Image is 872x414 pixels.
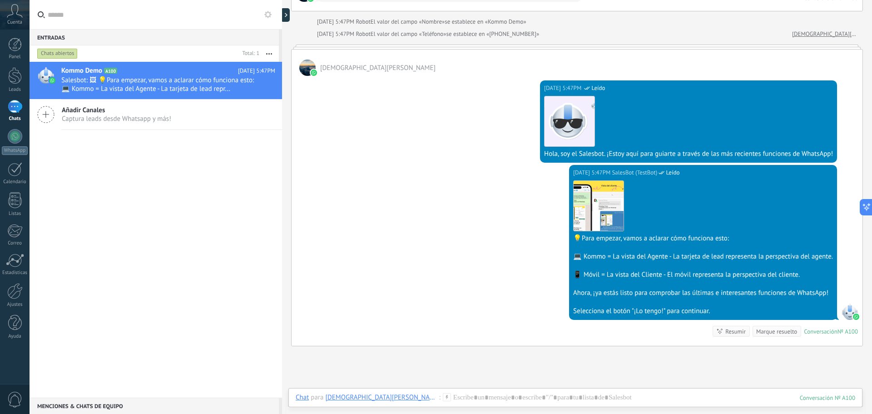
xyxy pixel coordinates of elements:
span: SalesBot [842,304,858,320]
span: Cristian Murcia [299,60,316,76]
div: 100 [800,394,855,402]
img: 793742d5-7ea7-498b-8832-2bdefa68307e [574,181,624,231]
div: Ajustes [2,302,28,308]
div: Menciones & Chats de equipo [30,398,279,414]
div: Conversación [804,328,837,335]
img: waba.svg [311,70,317,76]
div: 📱 Móvil = La vista del Cliente - El móvil representa la perspectiva del cliente. [573,270,833,279]
div: Chats abiertos [37,48,78,59]
span: Añadir Canales [62,106,171,115]
button: Más [259,45,279,62]
div: Cristian Murcia [325,393,439,401]
span: Leído [666,168,679,177]
div: [DATE] 5:47PM [317,30,356,39]
div: Entradas [30,29,279,45]
span: Captura leads desde Whatsapp y más! [62,115,171,123]
span: se establece en «Kommo Demo» [445,17,526,26]
span: para [311,393,323,402]
span: se establece en «[PHONE_NUMBER]» [446,30,540,39]
div: № A100 [837,328,858,335]
a: Kommo Demo A100 [DATE] 5:47PM Salesbot: 🖼 💡Para empezar, vamos a aclarar cómo funciona esto: 💻 Ko... [30,62,282,99]
div: Panel [2,54,28,60]
span: Salesbot: 🖼 💡Para empezar, vamos a aclarar cómo funciona esto: 💻 Kommo = La vista del Agente - La... [61,76,258,93]
div: Leads [2,87,28,93]
span: El valor del campo «Teléfono» [371,30,446,39]
div: Calendario [2,179,28,185]
img: waba.svg [49,77,55,84]
div: Estadísticas [2,270,28,276]
span: Robot [356,30,370,38]
div: 💡Para empezar, vamos a aclarar cómo funciona esto: [573,234,833,243]
div: Ocultar [281,8,290,22]
span: Cuenta [7,20,22,25]
div: Listas [2,211,28,217]
div: Resumir [725,327,746,336]
div: Marque resuelto [756,327,797,336]
div: Selecciona el botón "¡Lo tengo!" para continuar. [573,307,833,316]
span: SalesBot (TestBot) [612,168,657,177]
div: Ahora, ¡ya estás listo para comprobar las últimas e interesantes funciones de WhatsApp! [573,289,833,298]
div: [DATE] 5:47PM [544,84,583,93]
div: [DATE] 5:47PM [573,168,612,177]
div: Hola, soy el Salesbot. ¡Estoy aquí para guiarte a través de las más recientes funciones de WhatsApp! [544,150,833,159]
span: Cristian Murcia [320,64,436,72]
div: Chats [2,116,28,122]
span: El valor del campo «Nombre» [371,17,445,26]
div: 💻 Kommo = La vista del Agente - La tarjeta de lead representa la perspectiva del agente. [573,252,833,261]
div: Ayuda [2,334,28,339]
div: [DATE] 5:47PM [317,17,356,26]
span: A100 [104,68,117,74]
img: waba.svg [853,314,859,320]
div: WhatsApp [2,146,28,155]
span: : [439,393,440,402]
span: Robot [356,18,370,25]
span: Leído [591,84,605,93]
span: [DATE] 5:47PM [238,66,275,75]
div: Correo [2,240,28,246]
img: 183.png [545,96,595,146]
div: Total: 1 [239,49,259,58]
a: [DEMOGRAPHIC_DATA][PERSON_NAME] [792,30,858,39]
span: Kommo Demo [61,66,102,75]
